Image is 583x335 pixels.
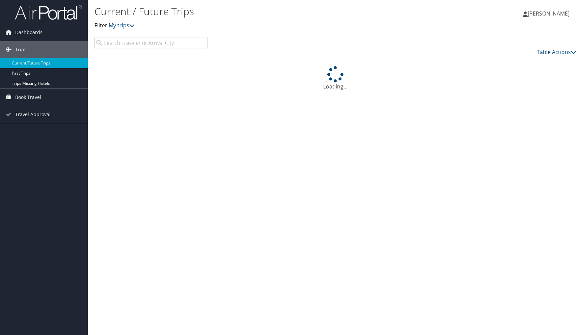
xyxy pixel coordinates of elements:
[15,106,51,123] span: Travel Approval
[94,66,576,91] div: Loading...
[94,4,416,19] h1: Current / Future Trips
[15,41,27,58] span: Trips
[94,37,207,49] input: Search Traveler or Arrival City
[528,10,570,17] span: [PERSON_NAME]
[109,22,135,29] a: My trips
[15,24,43,41] span: Dashboards
[94,21,416,30] p: Filter:
[523,3,576,24] a: [PERSON_NAME]
[15,4,82,20] img: airportal-logo.png
[15,89,41,106] span: Book Travel
[537,48,576,56] a: Table Actions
